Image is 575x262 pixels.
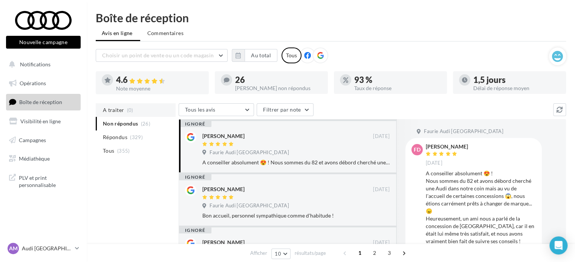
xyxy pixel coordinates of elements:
div: Délai de réponse moyen [473,86,560,91]
span: 2 [369,247,381,259]
div: Taux de réponse [354,86,441,91]
button: Au total [232,49,277,62]
div: Note moyenne [116,86,203,91]
div: Boîte de réception [96,12,566,23]
div: [PERSON_NAME] [426,144,468,149]
a: PLV et print personnalisable [5,170,82,192]
span: Tous [103,147,114,155]
button: Choisir un point de vente ou un code magasin [96,49,228,62]
button: Notifications [5,57,79,72]
span: Faurie Audi [GEOGRAPHIC_DATA] [210,202,289,209]
span: [DATE] [373,239,390,246]
div: ignoré [179,121,211,127]
span: Campagnes [19,136,46,143]
button: Filtrer par note [257,103,313,116]
button: Tous les avis [179,103,254,116]
a: AM Audi [GEOGRAPHIC_DATA] [6,241,81,256]
div: A conseiller absolument 😍 ! Nous sommes du 82 et avons débord cherché une Audi dans notre coin ma... [202,159,390,166]
div: ignoré [179,227,211,233]
span: résultats/page [295,250,326,257]
div: [PERSON_NAME] [202,132,245,140]
span: [DATE] [373,133,390,140]
div: Tous [281,47,301,63]
span: Boîte de réception [19,99,62,105]
span: 1 [354,247,366,259]
span: A traiter [103,106,124,114]
div: [PERSON_NAME] non répondus [235,86,322,91]
span: (355) [117,148,130,154]
span: [DATE] [426,160,442,167]
span: Afficher [250,250,267,257]
span: Commentaires [147,29,184,37]
div: ignoré [179,174,211,180]
span: 10 [275,251,281,257]
span: 3 [383,247,395,259]
div: Open Intercom Messenger [549,236,567,254]
span: Notifications [20,61,50,67]
span: Faurie Audi [GEOGRAPHIC_DATA] [424,128,503,135]
span: Faurie Audi [GEOGRAPHIC_DATA] [210,149,289,156]
div: 93 % [354,76,441,84]
span: Visibilité en ligne [20,118,61,124]
span: PLV et print personnalisable [19,173,78,189]
span: Tous les avis [185,106,216,113]
button: Au total [245,49,277,62]
div: Bon accueil, personnel sympathique comme d'habitude ! [202,212,390,219]
span: Médiathèque [19,155,50,162]
a: Opérations [5,75,82,91]
button: 10 [271,248,291,259]
div: 26 [235,76,322,84]
div: 4.6 [116,76,203,84]
span: [DATE] [373,186,390,193]
span: (329) [130,134,143,140]
a: Boîte de réception [5,94,82,110]
span: Choisir un point de vente ou un code magasin [102,52,214,58]
div: 1,5 jours [473,76,560,84]
p: Audi [GEOGRAPHIC_DATA] [22,245,72,252]
div: [PERSON_NAME] [202,185,245,193]
span: Fd [414,146,421,153]
span: AM [9,245,18,252]
button: Nouvelle campagne [6,36,81,49]
span: Opérations [20,80,46,86]
a: Médiathèque [5,151,82,167]
span: Répondus [103,133,127,141]
div: [PERSON_NAME] [202,239,245,246]
span: (0) [127,107,133,113]
a: Campagnes [5,132,82,148]
a: Visibilité en ligne [5,113,82,129]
